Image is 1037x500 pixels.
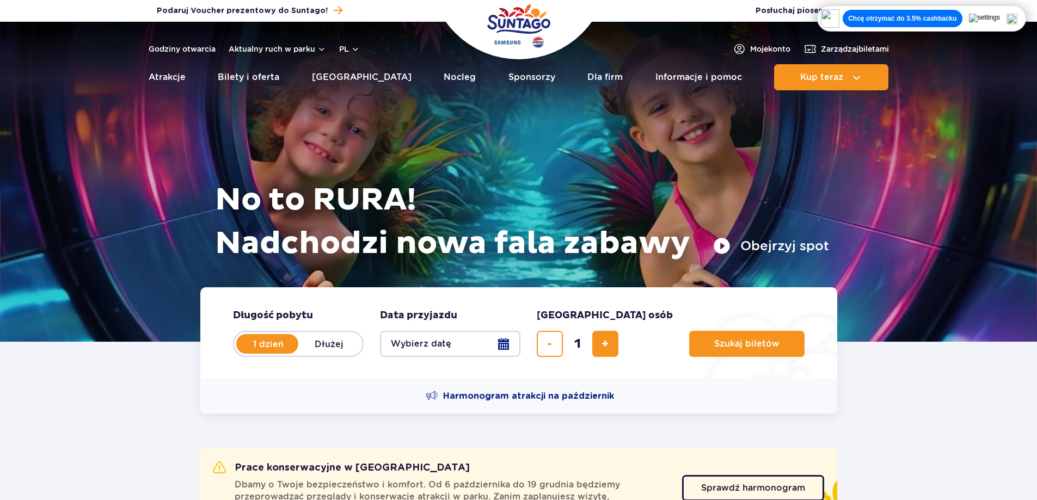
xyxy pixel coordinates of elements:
a: Informacje i pomoc [655,64,742,90]
button: pl [339,44,360,54]
span: Kup teraz [800,72,843,82]
button: Wybierz datę [380,331,520,357]
a: Atrakcje [149,64,186,90]
a: Dla firm [587,64,623,90]
a: Mojekonto [733,42,790,55]
a: Bilety i oferta [218,64,279,90]
span: Moje konto [750,44,790,54]
a: Zarządzajbiletami [803,42,889,55]
h1: No to RURA! Nadchodzi nowa fala zabawy [215,178,829,266]
span: Podaruj Voucher prezentowy do Suntago! [157,5,328,16]
span: Sprawdź harmonogram [701,484,805,492]
a: Nocleg [444,64,476,90]
label: Dłużej [298,332,360,355]
span: Długość pobytu [233,309,313,322]
a: Godziny otwarcia [149,44,216,54]
button: Posłuchaj piosenkiSuntago [756,5,881,16]
span: Szukaj biletów [714,339,780,349]
span: Harmonogram atrakcji na październik [443,390,614,402]
a: Podaruj Voucher prezentowy do Suntago! [157,3,342,18]
h2: Prace konserwacyjne w [GEOGRAPHIC_DATA] [213,461,470,474]
input: liczba biletów [564,331,591,357]
a: [GEOGRAPHIC_DATA] [312,64,412,90]
button: Kup teraz [774,64,888,90]
a: Harmonogram atrakcji na październik [426,390,614,403]
label: 1 dzień [237,332,299,355]
span: Data przyjazdu [380,309,457,322]
span: Posłuchaj piosenki [756,5,864,16]
button: dodaj bilet [592,331,618,357]
button: usuń bilet [537,331,563,357]
span: Zarządzaj biletami [821,44,889,54]
button: Aktualny ruch w parku [229,45,326,53]
button: Obejrzyj spot [713,237,829,255]
form: Planowanie wizyty w Park of Poland [200,287,837,379]
button: Szukaj biletów [689,331,805,357]
a: Sponsorzy [508,64,555,90]
span: [GEOGRAPHIC_DATA] osób [537,309,673,322]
